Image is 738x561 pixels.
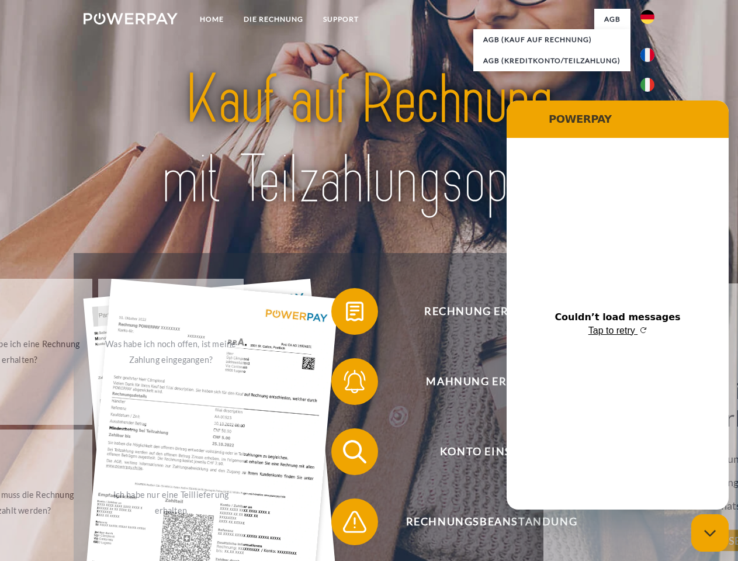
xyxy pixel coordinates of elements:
a: SUPPORT [313,9,369,30]
iframe: Messaging window [507,101,729,510]
a: Was habe ich noch offen, ist meine Zahlung eingegangen? [98,279,244,425]
img: qb_search.svg [340,437,369,466]
span: Konto einsehen [348,428,635,475]
img: qb_warning.svg [340,507,369,536]
img: fr [640,48,654,62]
div: Was habe ich noch offen, ist meine Zahlung eingegangen? [105,336,237,368]
img: logo-powerpay-white.svg [84,13,178,25]
img: de [640,10,654,24]
img: it [640,78,654,92]
a: AGB (Kauf auf Rechnung) [473,29,630,50]
button: Rechnungsbeanstandung [331,498,635,545]
div: Ich habe nur eine Teillieferung erhalten [105,487,237,518]
a: DIE RECHNUNG [234,9,313,30]
img: title-powerpay_de.svg [112,56,626,224]
a: AGB (Kreditkonto/Teilzahlung) [473,50,630,71]
a: Home [190,9,234,30]
button: Konto einsehen [331,428,635,475]
span: Rechnungsbeanstandung [348,498,635,545]
iframe: Button to launch messaging window [691,514,729,552]
a: agb [594,9,630,30]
